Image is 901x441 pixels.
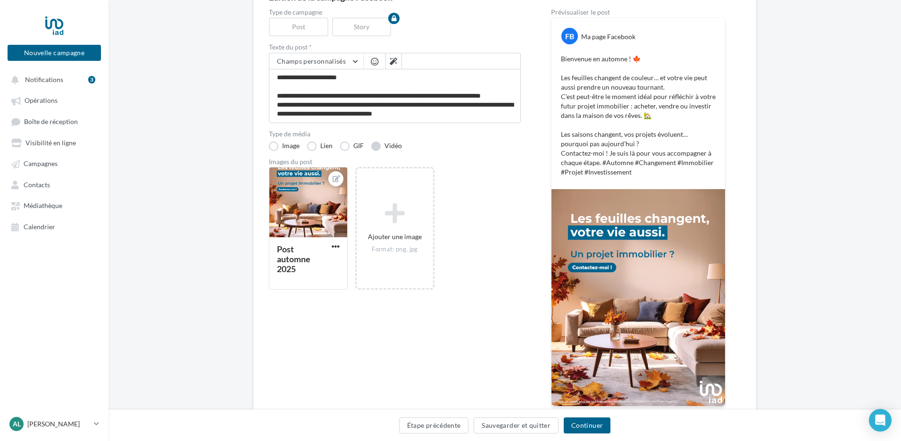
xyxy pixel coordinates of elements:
a: Opérations [6,92,103,108]
div: La prévisualisation est non-contractuelle [551,407,726,419]
span: Al [13,419,21,429]
span: Opérations [25,97,58,105]
span: Champs personnalisés [277,57,346,65]
a: Visibilité en ligne [6,134,103,151]
a: Contacts [6,176,103,193]
span: Boîte de réception [24,117,78,125]
button: Nouvelle campagne [8,45,101,61]
span: Médiathèque [24,202,62,210]
a: Calendrier [6,218,103,235]
label: Lien [307,141,333,151]
button: Notifications 3 [6,71,99,88]
div: Images du post [269,158,521,165]
a: Médiathèque [6,197,103,214]
a: Al [PERSON_NAME] [8,415,101,433]
span: Visibilité en ligne [25,139,76,147]
div: Post automne 2025 [277,244,310,274]
a: Campagnes [6,155,103,172]
div: FB [561,28,578,44]
span: Notifications [25,75,63,83]
label: GIF [340,141,364,151]
div: Prévisualiser le post [551,9,726,16]
span: Contacts [24,181,50,189]
label: Type de campagne [269,9,521,16]
p: Bienvenue en automne ! 🍁 Les feuilles changent de couleur… et votre vie peut aussi prendre un nou... [561,54,716,177]
button: Continuer [564,417,610,433]
label: Image [269,141,300,151]
div: 3 [88,76,95,83]
div: Ma page Facebook [581,32,635,42]
button: Sauvegarder et quitter [474,417,559,433]
button: Étape précédente [399,417,469,433]
span: Campagnes [24,160,58,168]
div: Open Intercom Messenger [869,409,892,432]
button: Champs personnalisés [269,53,363,69]
label: Texte du post * [269,44,521,50]
a: Boîte de réception [6,113,103,130]
p: [PERSON_NAME] [27,419,90,429]
label: Type de média [269,131,521,137]
label: Vidéo [371,141,402,151]
span: Calendrier [24,223,55,231]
